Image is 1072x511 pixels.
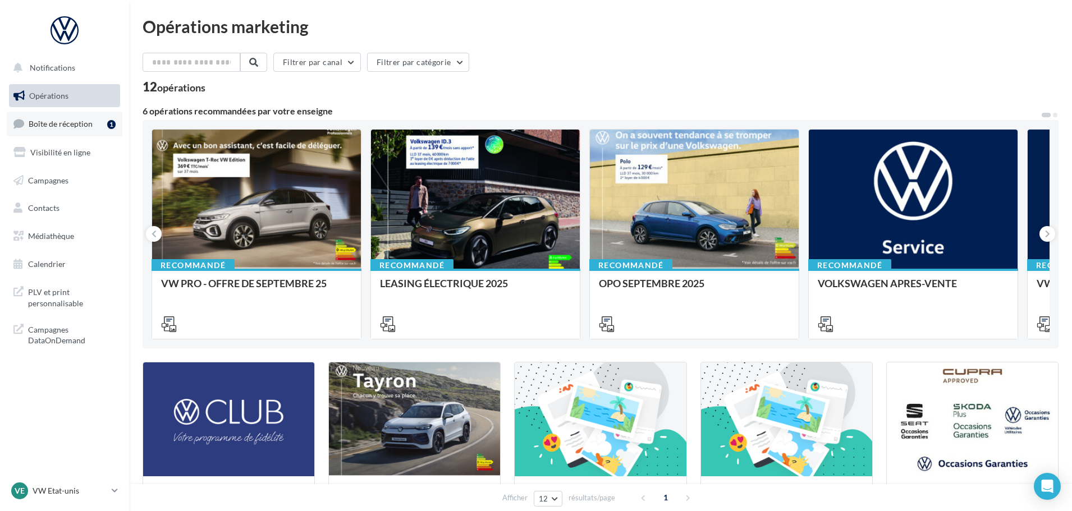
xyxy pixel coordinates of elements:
span: résultats/page [569,492,615,503]
a: Contacts [7,196,122,220]
button: Filtrer par canal [273,53,361,72]
a: Boîte de réception1 [7,112,122,136]
span: Campagnes [28,175,68,185]
span: Opérations [29,91,68,100]
span: 12 [539,494,548,503]
div: VW PRO - OFFRE DE SEPTEMBRE 25 [161,278,352,300]
a: Visibilité en ligne [7,141,122,164]
a: Campagnes DataOnDemand [7,317,122,351]
div: Recommandé [370,259,453,271]
a: Campagnes [7,169,122,192]
span: Notifications [30,63,75,72]
div: Recommandé [152,259,235,271]
span: Boîte de réception [29,119,93,128]
div: Open Intercom Messenger [1034,473,1061,500]
div: LEASING ÉLECTRIQUE 2025 [380,278,571,300]
span: 1 [657,489,675,507]
a: Calendrier [7,252,122,276]
a: VE VW Etat-unis [9,480,120,501]
span: Visibilité en ligne [30,148,90,157]
a: Médiathèque [7,224,122,248]
div: OPO SEPTEMBRE 2025 [599,278,790,300]
button: Filtrer par catégorie [367,53,469,72]
span: VE [15,485,25,496]
div: 6 opérations recommandées par votre enseigne [143,107,1041,116]
a: Opérations [7,84,122,108]
div: Recommandé [808,259,891,271]
div: Recommandé [589,259,672,271]
button: Notifications [7,56,118,80]
span: Calendrier [28,259,66,269]
button: 12 [534,491,562,507]
span: Médiathèque [28,231,74,241]
div: VOLKSWAGEN APRES-VENTE [818,278,1009,300]
p: VW Etat-unis [33,485,107,496]
div: 1 [107,120,116,129]
div: Opérations marketing [143,18,1059,35]
span: Afficher [502,492,528,503]
div: opérations [157,82,205,93]
span: Contacts [28,203,59,213]
span: Campagnes DataOnDemand [28,322,116,346]
div: 12 [143,81,205,93]
span: PLV et print personnalisable [28,284,116,309]
a: PLV et print personnalisable [7,280,122,313]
